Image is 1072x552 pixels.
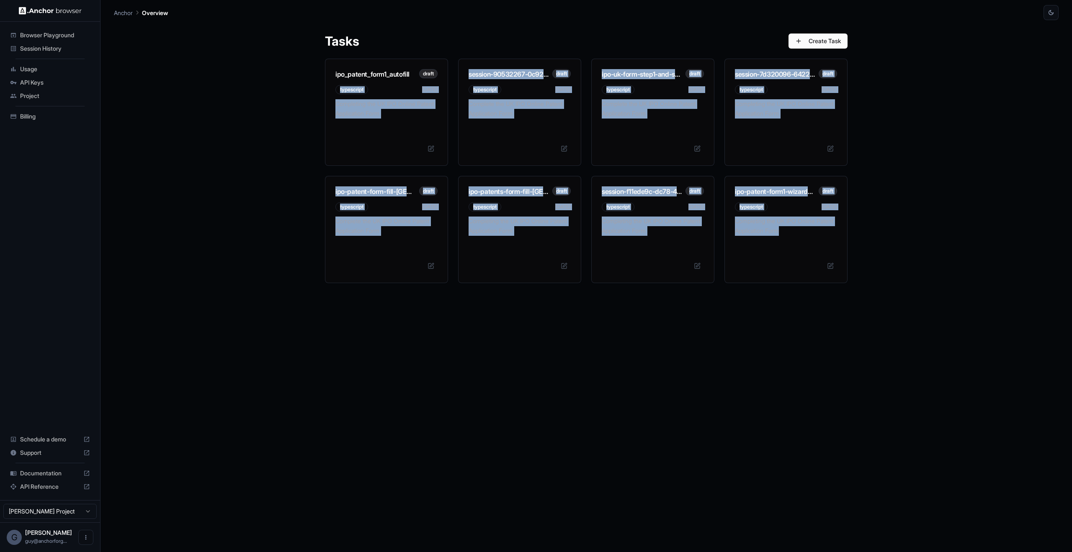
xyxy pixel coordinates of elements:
[20,78,90,87] span: API Keys
[469,202,501,212] div: typescript
[419,186,438,196] div: draft
[114,8,168,17] nav: breadcrumb
[735,99,837,124] p: Completing the UK IPO Online Patent Application Form
[20,92,90,100] span: Project
[735,202,768,212] div: typescript
[335,85,368,94] div: typescript
[789,34,848,49] button: Create Task
[602,202,634,212] div: typescript
[688,86,704,93] span: [DATE]
[688,204,704,210] span: [DATE]
[335,202,368,212] div: typescript
[7,433,93,446] div: Schedule a demo
[552,186,571,196] div: draft
[7,530,22,545] div: G
[7,110,93,123] div: Billing
[552,69,571,78] div: draft
[335,217,438,242] p: Complete the UK IPO Online Patent Application Form
[469,186,552,196] h3: ipo-patents-form-fill-[GEOGRAPHIC_DATA]-apply-online
[602,99,704,124] p: Complete the UK IPO Online Patent Application Form
[20,435,80,444] span: Schedule a demo
[602,186,685,196] h3: session-f11ede9c-dc78-47e3-828b-fcc059a5a475
[20,65,90,73] span: Usage
[819,69,837,78] div: draft
[20,482,80,491] span: API Reference
[7,446,93,459] div: Support
[142,8,168,17] p: Overview
[20,112,90,121] span: Billing
[555,204,571,210] span: [DATE]
[20,449,80,457] span: Support
[114,8,133,17] p: Anchor
[419,69,438,78] div: draft
[7,42,93,55] div: Session History
[469,99,571,124] p: Complete the UK IPO Online Patent Application Form
[469,85,501,94] div: typescript
[7,480,93,493] div: API Reference
[735,69,819,79] h3: session-7d320096-6422-4728-bc30-906a0a879a8b
[335,186,419,196] h3: ipo-patent-form-fill-[GEOGRAPHIC_DATA]
[602,217,704,242] p: Completing the UK IPO Online Patent Application Form
[602,85,634,94] div: typescript
[422,86,438,93] span: [DATE]
[735,217,837,242] p: Completing the UK IPO Online Patent Application Form
[602,69,685,79] h3: ipo-uk-form-step1-and-step2-partial-automation
[25,538,67,544] span: guy@anchorforge.io
[78,530,93,545] button: Open menu
[822,204,837,210] span: [DATE]
[469,217,571,242] p: Completing the UK IPO Online Patent Application Form
[335,99,438,124] p: Completing the UK IPO Online Patent Application Form
[7,28,93,42] div: Browser Playground
[7,467,93,480] div: Documentation
[819,186,837,196] div: draft
[422,204,438,210] span: [DATE]
[7,76,93,89] div: API Keys
[335,69,413,79] h3: ipo_patent_form1_autofill
[19,7,82,15] img: Anchor Logo
[7,89,93,103] div: Project
[735,186,819,196] h3: ipo-patent-form1-wizard-fill
[20,31,90,39] span: Browser Playground
[822,86,837,93] span: [DATE]
[555,86,571,93] span: [DATE]
[469,69,552,79] h3: session-90532267-0c92-4947-9c2d-eafea6679718
[25,529,72,536] span: Guy Ben Simhon
[685,186,704,196] div: draft
[685,69,704,78] div: draft
[20,469,80,477] span: Documentation
[325,34,359,49] h1: Tasks
[7,62,93,76] div: Usage
[20,44,90,53] span: Session History
[735,85,768,94] div: typescript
